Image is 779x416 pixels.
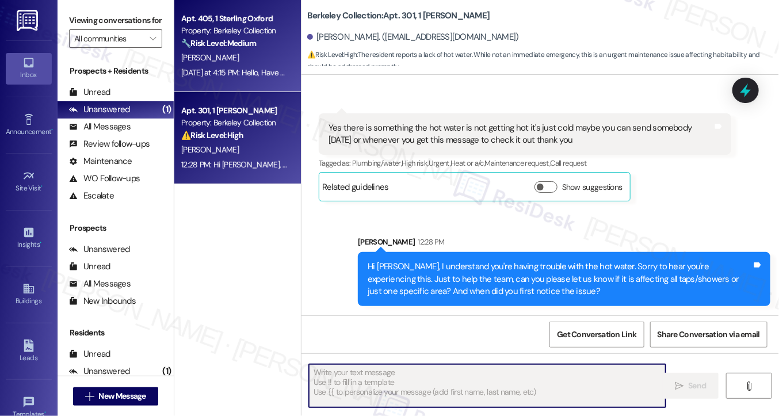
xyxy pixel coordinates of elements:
span: • [51,126,53,134]
div: Hi [PERSON_NAME], I understand you're having trouble with the hot water. Sorry to hear you're exp... [368,261,752,297]
div: Unanswered [69,104,130,116]
div: Prospects + Residents [58,65,174,77]
div: Apt. 405, 1 Sterling Oxford [181,13,288,25]
div: Yes there is something the hot water is not getting hot it's just cold maybe you can send somebod... [329,122,713,147]
div: Apt. 301, 1 [PERSON_NAME] [181,105,288,117]
span: Heat or a/c , [450,158,484,168]
span: New Message [99,390,146,402]
div: Tagged as: [319,155,731,171]
a: Site Visit • [6,166,52,197]
div: [PERSON_NAME] [358,236,770,252]
textarea: To enrich screen reader interactions, please activate Accessibility in Grammarly extension settings [309,364,666,407]
a: Inbox [6,53,52,84]
div: [DATE] at 4:15 PM: Hello, Have u got anything updated? [181,67,363,78]
div: [PERSON_NAME]. ([EMAIL_ADDRESS][DOMAIN_NAME]) [307,31,519,43]
div: Unread [69,261,110,273]
div: Unread [69,348,110,360]
div: All Messages [69,278,131,290]
div: All Messages [69,121,131,133]
span: • [41,182,43,190]
a: Insights • [6,223,52,254]
span: : The resident reports a lack of hot water. While not an immediate emergency, this is an urgent m... [307,49,779,74]
div: Unread [69,86,110,98]
a: Buildings [6,279,52,310]
span: • [40,239,41,247]
div: Review follow-ups [69,138,150,150]
button: New Message [73,387,158,406]
span: Call request [550,158,586,168]
input: All communities [74,29,144,48]
div: Escalate [69,190,114,202]
strong: ⚠️ Risk Level: High [307,50,357,59]
span: [PERSON_NAME] [181,144,239,155]
span: [PERSON_NAME] [181,52,239,63]
div: Property: Berkeley Collection [181,117,288,129]
div: Unanswered [69,365,130,377]
b: Berkeley Collection: Apt. 301, 1 [PERSON_NAME] [307,10,490,22]
div: Property: Berkeley Collection [181,25,288,37]
i:  [85,392,94,401]
label: Viewing conversations for [69,12,162,29]
div: Maintenance [69,155,132,167]
div: WO Follow-ups [69,173,140,185]
img: ResiDesk Logo [17,10,40,31]
span: Send [688,380,706,392]
strong: 🔧 Risk Level: Medium [181,38,256,48]
div: Related guidelines [322,181,389,198]
div: New Inbounds [69,295,136,307]
a: Leads [6,336,52,367]
i:  [745,381,754,391]
div: (1) [159,101,174,119]
div: Unanswered [69,243,130,255]
div: (1) [159,362,174,380]
label: Show suggestions [562,181,623,193]
i:  [675,381,683,391]
div: 12:28 PM [415,236,445,248]
span: Get Conversation Link [557,329,636,341]
span: Urgent , [429,158,450,168]
strong: ⚠️ Risk Level: High [181,130,243,140]
span: Share Conversation via email [658,329,760,341]
div: Prospects [58,222,174,234]
div: Residents [58,327,174,339]
button: Send [663,373,719,399]
span: High risk , [402,158,429,168]
span: Maintenance request , [484,158,550,168]
span: Plumbing/water , [352,158,402,168]
button: Share Conversation via email [650,322,767,348]
i:  [150,34,156,43]
button: Get Conversation Link [549,322,644,348]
